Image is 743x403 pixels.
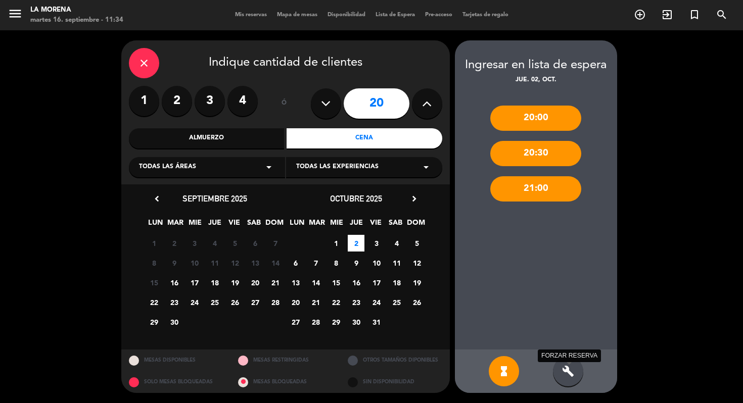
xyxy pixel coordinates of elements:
span: 4 [206,235,223,251]
div: Cena [287,128,442,148]
span: 3 [186,235,203,251]
span: 21 [267,274,284,291]
span: 20 [287,294,304,311]
span: 26 [408,294,425,311]
span: SAB [387,217,404,233]
span: 11 [206,255,223,271]
span: 16 [166,274,182,291]
i: arrow_drop_down [420,161,432,173]
span: 30 [166,314,182,330]
span: 17 [186,274,203,291]
div: MESAS RESTRINGIDAS [230,349,340,371]
span: Tarjetas de regalo [457,12,514,18]
div: martes 16. septiembre - 11:34 [30,15,123,25]
span: 29 [146,314,162,330]
span: 27 [247,294,263,311]
span: 17 [368,274,385,291]
span: 12 [226,255,243,271]
div: ó [268,86,301,121]
span: Mapa de mesas [272,12,322,18]
span: 23 [348,294,364,311]
span: 25 [388,294,405,311]
label: 3 [195,86,225,116]
span: LUN [147,217,164,233]
span: VIE [367,217,384,233]
span: VIE [226,217,243,233]
i: hourglass_full [498,365,510,377]
span: 22 [328,294,344,311]
span: 6 [247,235,263,251]
span: septiembre 2025 [182,193,247,204]
span: JUE [206,217,223,233]
span: 6 [287,255,304,271]
label: 1 [129,86,159,116]
div: 21:00 [490,176,581,201]
span: 14 [307,274,324,291]
span: 24 [186,294,203,311]
span: Mis reservas [230,12,272,18]
div: 20:00 [490,106,581,131]
span: 23 [166,294,182,311]
span: LUN [289,217,305,233]
div: Almuerzo [129,128,285,148]
div: OTROS TAMAÑOS DIPONIBLES [340,349,450,371]
span: 2 [166,235,182,251]
span: 29 [328,314,344,330]
span: 2 [348,235,364,251]
span: 12 [408,255,425,271]
span: 7 [307,255,324,271]
i: build [562,365,574,377]
div: 20:30 [490,141,581,166]
label: 2 [162,86,192,116]
i: turned_in_not [688,9,701,21]
i: add_circle_outline [634,9,646,21]
div: SIN DISPONIBILIDAD [340,371,450,393]
span: 16 [348,274,364,291]
span: 8 [146,255,162,271]
button: menu [8,6,23,25]
span: 1 [146,235,162,251]
i: arrow_drop_down [263,161,275,173]
i: exit_to_app [661,9,673,21]
span: octubre 2025 [330,193,382,204]
span: 14 [267,255,284,271]
span: MIE [187,217,203,233]
span: JUE [348,217,364,233]
span: 22 [146,294,162,311]
i: chevron_left [152,193,162,204]
span: 20 [247,274,263,291]
span: 27 [287,314,304,330]
span: SAB [246,217,262,233]
div: Ingresar en lista de espera [455,56,617,75]
span: 15 [328,274,344,291]
span: 26 [226,294,243,311]
span: 18 [388,274,405,291]
span: 25 [206,294,223,311]
span: 5 [226,235,243,251]
span: Disponibilidad [322,12,370,18]
span: 5 [408,235,425,251]
span: 9 [348,255,364,271]
div: Indique cantidad de clientes [129,48,442,78]
div: MESAS DISPONIBLES [121,349,231,371]
span: 3 [368,235,385,251]
span: 11 [388,255,405,271]
span: 19 [408,274,425,291]
span: 10 [186,255,203,271]
span: Todas las áreas [139,162,196,172]
span: MAR [308,217,325,233]
i: search [716,9,728,21]
span: 8 [328,255,344,271]
span: DOM [265,217,282,233]
span: MAR [167,217,183,233]
div: SOLO MESAS BLOQUEADAS [121,371,231,393]
span: 9 [166,255,182,271]
div: MESAS BLOQUEADAS [230,371,340,393]
label: 4 [227,86,258,116]
div: jue. 02, oct. [455,75,617,85]
span: 24 [368,294,385,311]
span: 21 [307,294,324,311]
span: Lista de Espera [370,12,420,18]
i: close [138,57,150,69]
span: 19 [226,274,243,291]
